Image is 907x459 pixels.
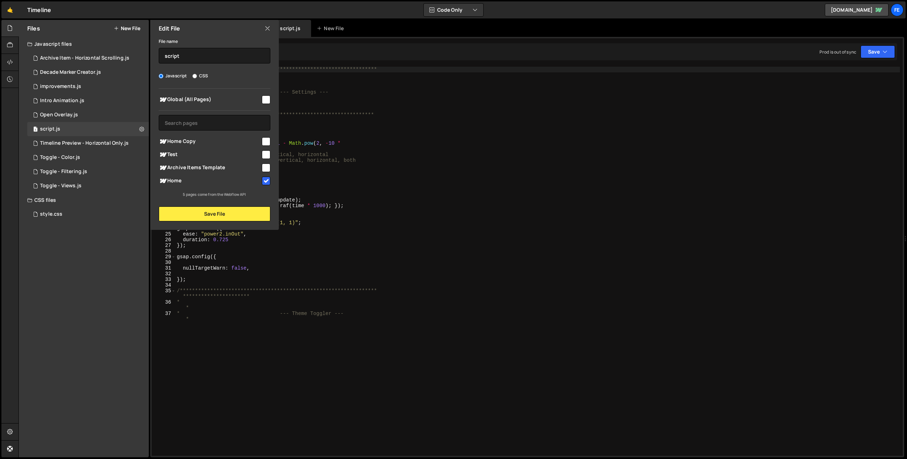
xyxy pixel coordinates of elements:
div: 26 [152,237,176,243]
div: Intro Animation.js [40,98,84,104]
span: Home Copy [159,137,261,146]
span: 1 [33,127,38,133]
div: 30 [152,260,176,265]
input: Search pages [159,115,270,131]
h2: Edit File [159,24,180,32]
div: 14823/38467.css [27,207,149,221]
div: 14823/39169.js [27,65,149,79]
div: Decade Marker Creator.js [40,69,101,76]
span: Home [159,177,261,185]
input: CSS [192,74,197,78]
button: Save File [159,206,270,221]
div: 36 [152,299,176,311]
div: CSS files [19,193,149,207]
div: 14823/39175.js [27,94,149,108]
div: 14823/39170.js [27,179,149,193]
div: improvements.js [40,83,81,90]
div: Archive Item - Horizontal Scrolling.js [40,55,129,61]
div: 14823/39171.js [27,150,149,165]
div: 32 [152,271,176,277]
a: 🤙 [1,1,19,18]
div: Timeline Preview - Horizontal Only.js [40,140,129,146]
div: 34 [152,282,176,288]
span: Global (All Pages) [159,95,261,104]
button: Save [861,45,895,58]
div: 31 [152,265,176,271]
a: Fe [891,4,903,16]
label: Javascript [159,72,187,79]
div: 27 [152,243,176,248]
div: 37 [152,311,176,322]
div: Toggle - Color.js [40,154,80,161]
div: style.css [40,211,62,217]
div: Timeline [27,6,51,14]
a: [DOMAIN_NAME] [825,4,889,16]
div: New File [317,25,347,32]
input: Name [159,48,270,63]
div: Toggle - Views.js [40,183,81,189]
button: New File [114,26,140,31]
div: Open Overlay.js [40,112,78,118]
h2: Files [27,24,40,32]
small: 5 pages come from the Webflow API [183,192,246,197]
span: Test [159,150,261,159]
div: 14823/39056.js [27,79,149,94]
div: 14823/39168.js [27,136,149,150]
div: Javascript files [19,37,149,51]
label: File name [159,38,178,45]
div: 14823/39174.js [27,108,149,122]
span: Archive Items Template [159,164,261,172]
div: 29 [152,254,176,260]
div: 14823/39172.js [27,165,149,179]
div: 25 [152,231,176,237]
div: 14823/39167.js [27,51,149,65]
div: Toggle - Filtering.js [40,168,87,175]
div: 33 [152,277,176,282]
div: script.js [40,126,60,132]
div: Prod is out of sync [819,49,856,55]
div: 35 [152,288,176,299]
label: CSS [192,72,208,79]
button: Code Only [424,4,483,16]
input: Javascript [159,74,163,78]
div: 28 [152,248,176,254]
div: 14823/38461.js [27,122,149,136]
div: script.js [280,25,300,32]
